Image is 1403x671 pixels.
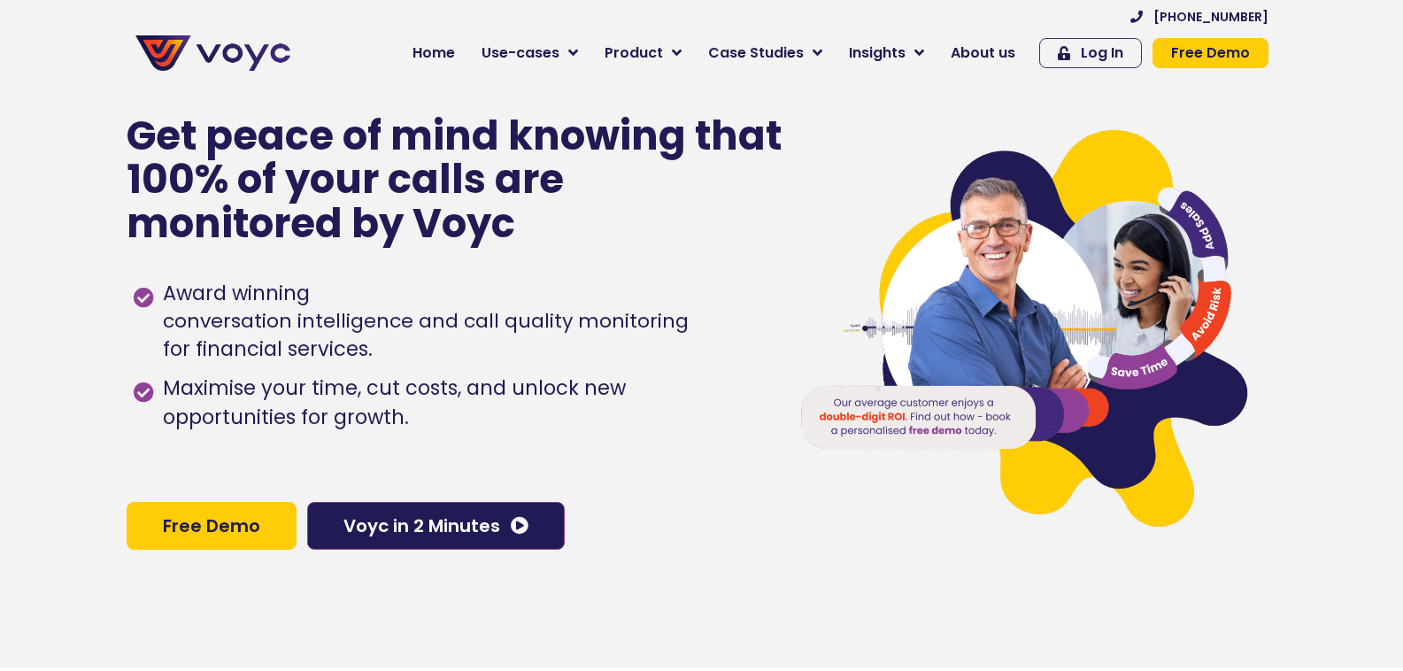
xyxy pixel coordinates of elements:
[158,279,689,364] span: Award winning for financial services.
[163,517,260,535] span: Free Demo
[937,35,1029,71] a: About us
[951,42,1015,64] span: About us
[849,42,906,64] span: Insights
[412,42,455,64] span: Home
[163,309,689,335] h1: conversation intelligence and call quality monitoring
[605,42,663,64] span: Product
[1153,11,1268,23] span: [PHONE_NUMBER]
[836,35,937,71] a: Insights
[1130,11,1268,23] a: [PHONE_NUMBER]
[343,517,500,535] span: Voyc in 2 Minutes
[482,42,559,64] span: Use-cases
[1171,46,1250,60] span: Free Demo
[1152,38,1268,68] a: Free Demo
[468,35,591,71] a: Use-cases
[591,35,695,71] a: Product
[399,35,468,71] a: Home
[695,35,836,71] a: Case Studies
[1081,46,1123,60] span: Log In
[135,35,290,71] img: voyc-full-logo
[127,502,297,550] a: Free Demo
[127,114,784,246] p: Get peace of mind knowing that 100% of your calls are monitored by Voyc
[708,42,804,64] span: Case Studies
[158,374,763,434] span: Maximise your time, cut costs, and unlock new opportunities for growth.
[1039,38,1142,68] a: Log In
[307,502,565,550] a: Voyc in 2 Minutes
